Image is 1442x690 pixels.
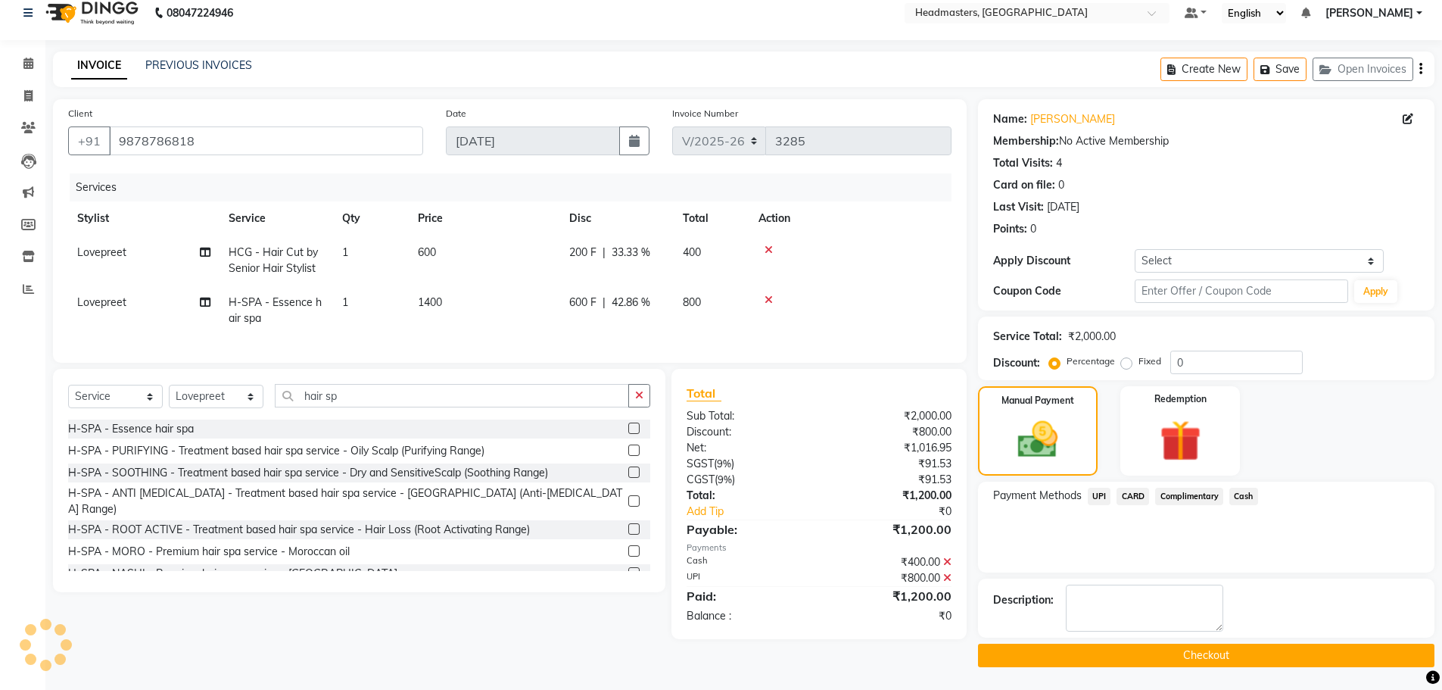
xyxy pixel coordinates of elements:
[569,295,596,311] span: 600 F
[993,592,1054,608] div: Description:
[993,133,1419,149] div: No Active Membership
[229,245,318,275] span: HCG - Hair Cut by Senior Hair Stylist
[220,201,333,236] th: Service
[993,355,1040,371] div: Discount:
[819,608,963,624] div: ₹0
[71,52,127,80] a: INVOICE
[819,440,963,456] div: ₹1,016.95
[333,201,409,236] th: Qty
[342,245,348,259] span: 1
[68,485,622,517] div: H-SPA - ANTI [MEDICAL_DATA] - Treatment based hair spa service - [GEOGRAPHIC_DATA] (Anti-[MEDICAL...
[275,384,629,407] input: Search or Scan
[68,201,220,236] th: Stylist
[1354,280,1397,303] button: Apply
[1147,415,1214,467] img: _gift.svg
[993,329,1062,345] div: Service Total:
[749,201,951,236] th: Action
[819,570,963,586] div: ₹800.00
[993,283,1135,299] div: Coupon Code
[70,173,963,201] div: Services
[993,111,1027,127] div: Name:
[418,295,442,309] span: 1400
[687,386,721,401] span: Total
[569,245,596,261] span: 200 F
[409,201,560,236] th: Price
[418,245,436,259] span: 600
[683,295,701,309] span: 800
[1047,199,1079,215] div: [DATE]
[993,133,1059,149] div: Membership:
[675,504,842,520] a: Add Tip
[1138,354,1161,368] label: Fixed
[342,295,348,309] span: 1
[819,456,963,472] div: ₹91.53
[68,107,92,120] label: Client
[1005,417,1070,463] img: _cash.svg
[109,126,423,155] input: Search by Name/Mobile/Email/Code
[68,421,194,437] div: H-SPA - Essence hair spa
[675,408,819,424] div: Sub Total:
[1155,488,1223,505] span: Complimentary
[819,587,963,605] div: ₹1,200.00
[1254,58,1307,81] button: Save
[145,58,252,72] a: PREVIOUS INVOICES
[717,457,731,470] span: 9%
[68,522,530,538] div: H-SPA - ROOT ACTIVE - Treatment based hair spa service - Hair Loss (Root Activating Range)
[1056,155,1062,171] div: 4
[1154,392,1207,406] label: Redemption
[1068,329,1116,345] div: ₹2,000.00
[819,554,963,570] div: ₹400.00
[675,554,819,570] div: Cash
[687,473,715,486] span: CGST
[993,199,1044,215] div: Last Visit:
[993,253,1135,269] div: Apply Discount
[843,504,963,520] div: ₹0
[675,472,819,488] div: ( )
[819,424,963,440] div: ₹800.00
[229,295,322,325] span: H-SPA - Essence hair spa
[68,566,397,582] div: H-SPA - NASHI - Premium hair spa service - [GEOGRAPHIC_DATA]
[819,520,963,539] div: ₹1,200.00
[819,472,963,488] div: ₹91.53
[675,587,819,605] div: Paid:
[1088,488,1111,505] span: UPI
[612,295,650,311] span: 42.86 %
[675,456,819,472] div: ( )
[1160,58,1247,81] button: Create New
[675,424,819,440] div: Discount:
[1058,177,1064,193] div: 0
[68,465,548,481] div: H-SPA - SOOTHING - Treatment based hair spa service - Dry and SensitiveScalp (Soothing Range)
[687,457,714,470] span: SGST
[687,542,951,554] div: Payments
[612,245,650,261] span: 33.33 %
[68,126,111,155] button: +91
[1030,221,1036,237] div: 0
[77,295,126,309] span: Lovepreet
[672,107,738,120] label: Invoice Number
[603,245,606,261] span: |
[993,488,1082,504] span: Payment Methods
[978,644,1434,667] button: Checkout
[993,155,1053,171] div: Total Visits:
[603,295,606,311] span: |
[1135,279,1348,303] input: Enter Offer / Coupon Code
[68,443,484,459] div: H-SPA - PURIFYING - Treatment based hair spa service - Oily Scalp (Purifying Range)
[1325,5,1413,21] span: [PERSON_NAME]
[68,544,350,560] div: H-SPA - MORO - Premium hair spa service - Moroccan oil
[560,201,674,236] th: Disc
[1067,354,1115,368] label: Percentage
[1030,111,1115,127] a: [PERSON_NAME]
[1229,488,1258,505] span: Cash
[819,488,963,504] div: ₹1,200.00
[446,107,466,120] label: Date
[819,408,963,424] div: ₹2,000.00
[683,245,701,259] span: 400
[675,608,819,624] div: Balance :
[1117,488,1149,505] span: CARD
[675,570,819,586] div: UPI
[675,488,819,504] div: Total:
[1001,394,1074,407] label: Manual Payment
[675,520,819,539] div: Payable:
[675,440,819,456] div: Net:
[1313,58,1413,81] button: Open Invoices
